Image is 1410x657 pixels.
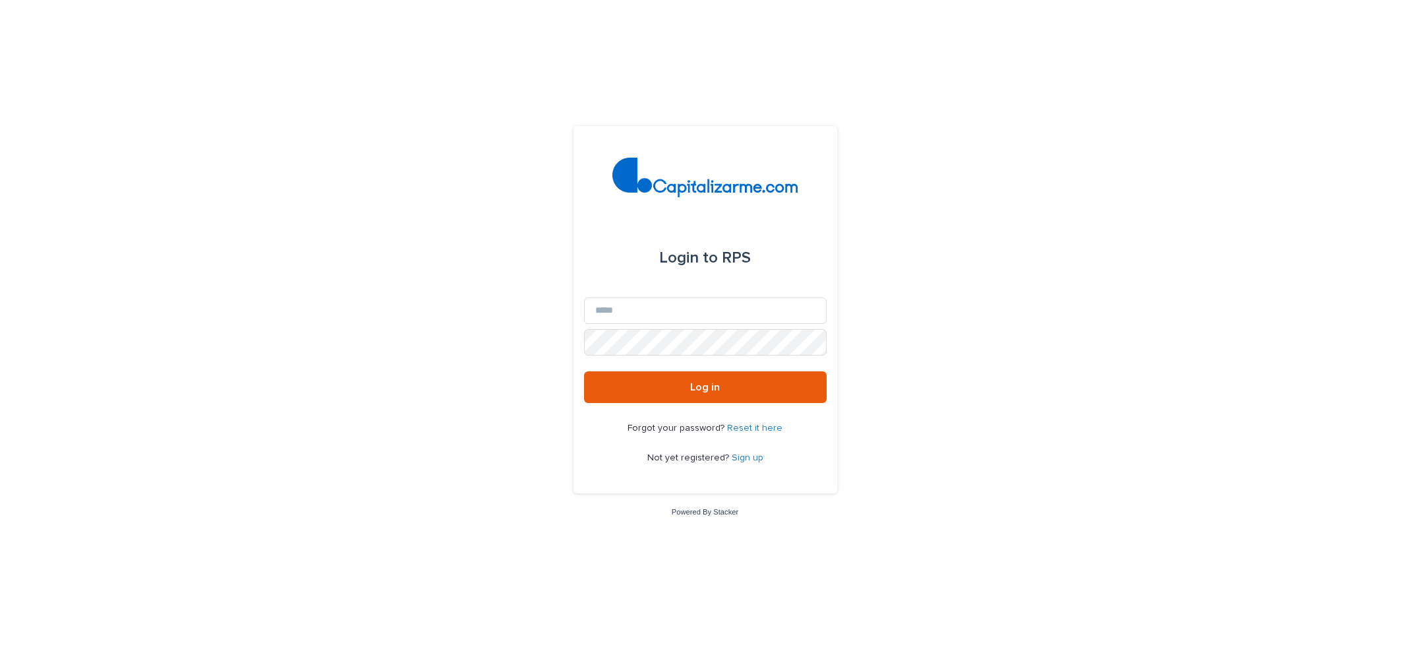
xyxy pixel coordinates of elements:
a: Powered By Stacker [672,508,738,516]
a: Sign up [732,453,763,462]
a: Reset it here [727,423,782,433]
span: Not yet registered? [647,453,732,462]
span: Log in [690,382,720,392]
span: Login to [659,250,718,266]
span: Forgot your password? [628,423,727,433]
img: TjQlHxlQVOtaKxwbrr5R [612,158,798,197]
div: RPS [659,239,751,276]
button: Log in [584,371,827,403]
